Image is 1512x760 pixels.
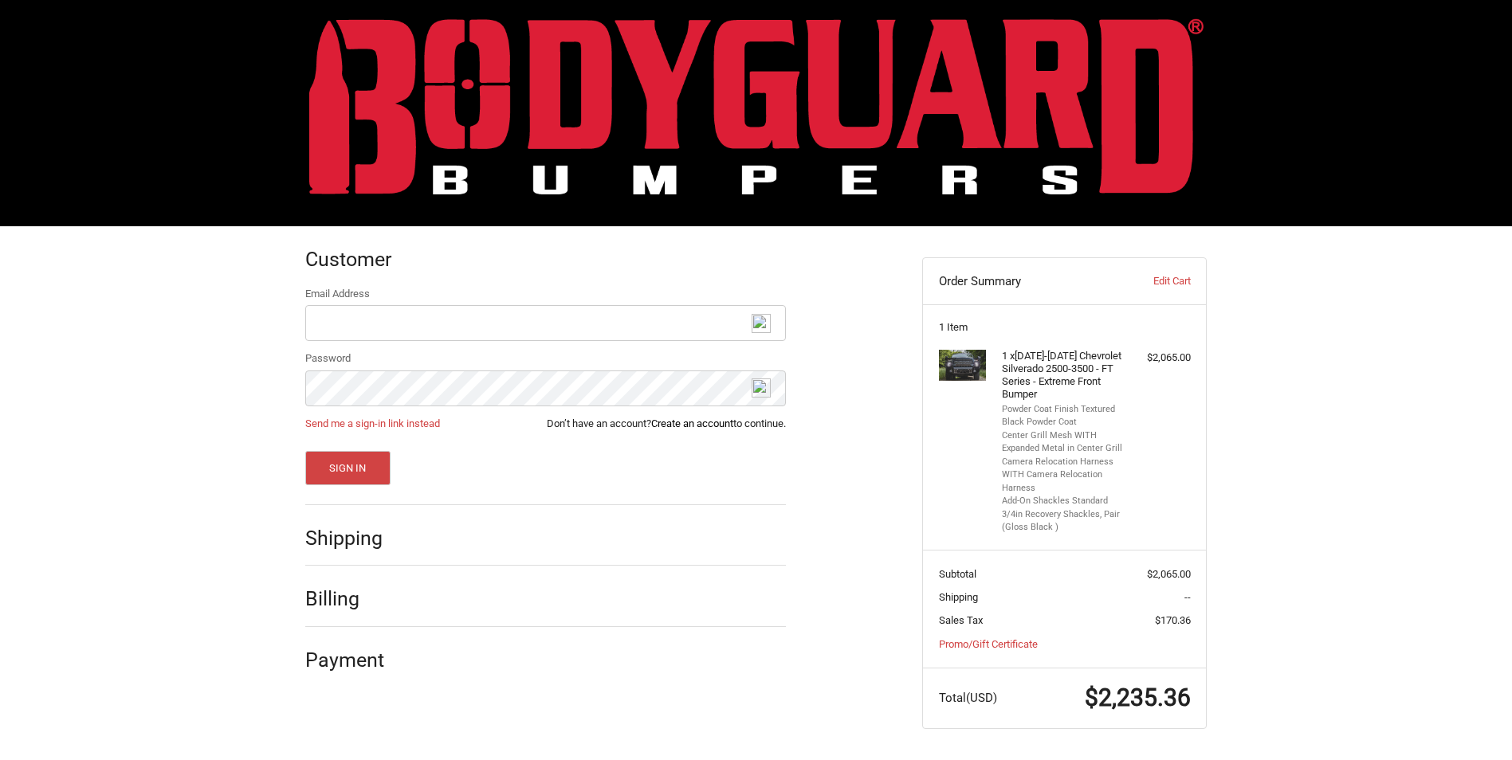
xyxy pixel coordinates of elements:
[309,18,1204,194] img: BODYGUARD BUMPERS
[1002,350,1124,402] h4: 1 x [DATE]-[DATE] Chevrolet Silverado 2500-3500 - FT Series - Extreme Front Bumper
[1111,273,1190,289] a: Edit Cart
[1184,591,1191,603] span: --
[939,638,1038,650] a: Promo/Gift Certificate
[305,247,399,272] h2: Customer
[939,691,997,705] span: Total (USD)
[939,273,1112,289] h3: Order Summary
[305,286,786,302] label: Email Address
[1002,403,1124,429] li: Powder Coat Finish Textured Black Powder Coat
[1432,684,1512,760] iframe: Chat Widget
[1002,429,1124,456] li: Center Grill Mesh WITH Expanded Metal in Center Grill
[1002,456,1124,496] li: Camera Relocation Harness WITH Camera Relocation Harness
[305,351,786,366] label: Password
[1128,350,1191,366] div: $2,065.00
[1085,684,1191,711] span: $2,235.36
[1002,495,1124,535] li: Add-On Shackles Standard 3/4in Recovery Shackles, Pair (Gloss Black )
[305,586,399,611] h2: Billing
[939,591,978,603] span: Shipping
[547,416,786,432] span: Don’t have an account? to continue.
[651,417,733,429] a: Create an account
[939,614,983,626] span: Sales Tax
[752,314,771,333] img: npw-badge-icon-locked.svg
[1147,568,1191,580] span: $2,065.00
[939,321,1191,334] h3: 1 Item
[305,417,440,429] a: Send me a sign-in link instead
[1155,614,1191,626] span: $170.36
[752,378,771,398] img: npw-badge-icon-locked.svg
[305,451,391,485] button: Sign In
[305,526,399,550] h2: Shipping
[939,568,976,580] span: Subtotal
[305,648,399,672] h2: Payment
